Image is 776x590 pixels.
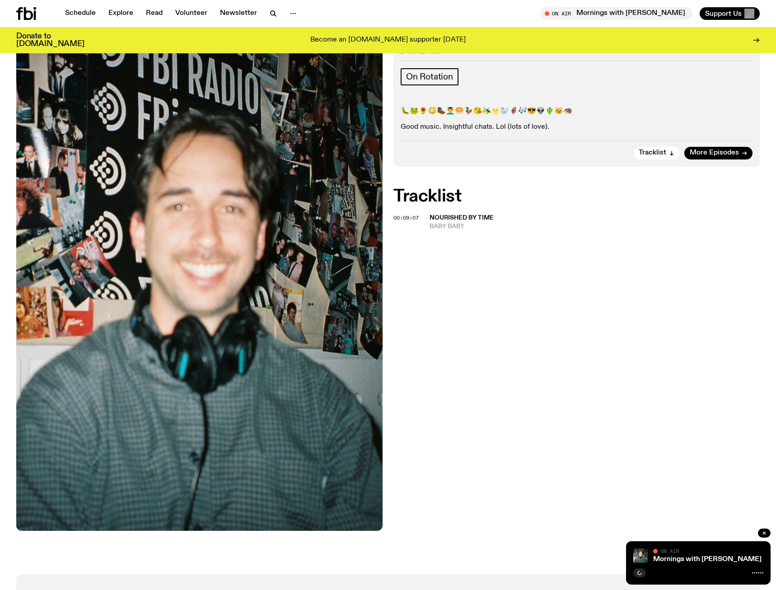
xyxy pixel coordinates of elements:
a: Explore [103,7,139,20]
span: Tracklist [639,150,666,156]
p: Good music. Insightful chats. Lol (lots of love). [401,123,753,131]
p: Become an [DOMAIN_NAME] supporter [DATE] [310,36,466,44]
span: BABY BABY [430,222,760,231]
h2: Tracklist [393,188,760,205]
a: On Rotation [401,68,458,85]
a: Newsletter [215,7,262,20]
a: Schedule [60,7,101,20]
button: Support Us [700,7,760,20]
span: On Air [660,548,679,554]
button: On AirMornings with [PERSON_NAME] [540,7,692,20]
span: More Episodes [690,150,739,156]
span: Nourished By Time [430,215,494,221]
img: Radio presenter Ben Hansen sits in front of a wall of photos and an fbi radio sign. Film photo. B... [633,548,648,563]
a: Mornings with [PERSON_NAME] [653,556,762,563]
a: More Episodes [684,147,753,159]
a: Volunteer [170,7,213,20]
h3: Donate to [DOMAIN_NAME] [16,33,84,48]
button: Tracklist [633,147,680,159]
span: On Rotation [406,72,453,82]
span: On Air Now [408,50,439,55]
a: Read [140,7,168,20]
p: 🐛🐸🌻😳🥾💆‍♂️🥯🦆😘🫒🌝🦭🦸🎶😎👽🌵😼🦔 [401,107,753,116]
span: 00:09:07 [393,214,419,221]
span: Support Us [705,9,742,18]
